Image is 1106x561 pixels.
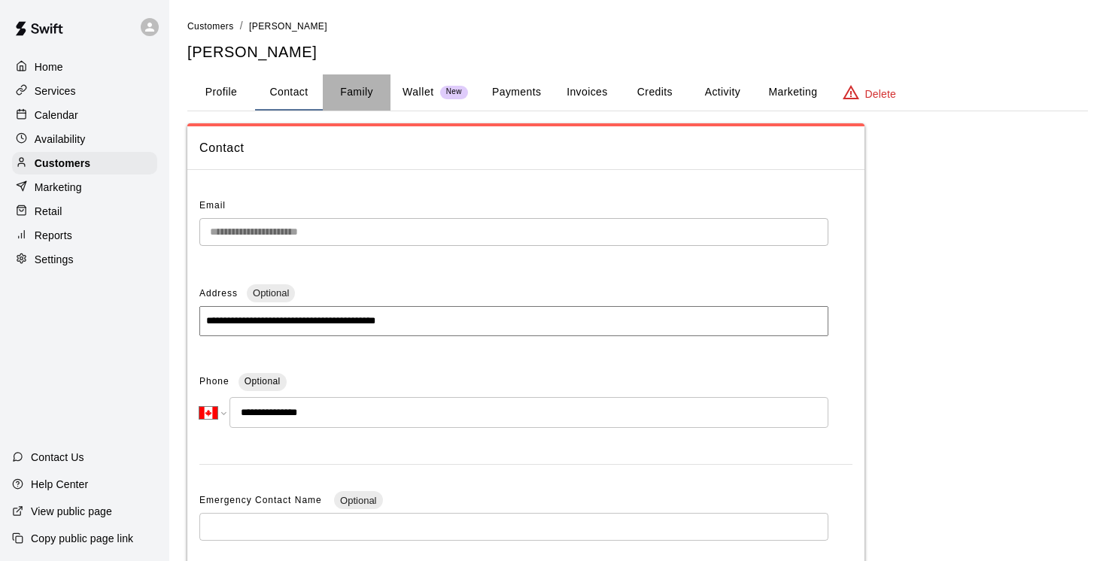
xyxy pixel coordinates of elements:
[35,108,78,123] p: Calendar
[187,21,234,32] span: Customers
[199,200,226,211] span: Email
[12,80,157,102] a: Services
[240,18,243,34] li: /
[12,248,157,271] a: Settings
[35,83,76,99] p: Services
[249,21,327,32] span: [PERSON_NAME]
[35,204,62,219] p: Retail
[323,74,390,111] button: Family
[199,138,852,158] span: Contact
[12,56,157,78] a: Home
[865,86,896,102] p: Delete
[187,18,1088,35] nav: breadcrumb
[440,87,468,97] span: New
[247,287,295,299] span: Optional
[255,74,323,111] button: Contact
[12,224,157,247] a: Reports
[31,531,133,546] p: Copy public page link
[621,74,688,111] button: Credits
[245,376,281,387] span: Optional
[35,180,82,195] p: Marketing
[12,176,157,199] a: Marketing
[31,504,112,519] p: View public page
[187,42,1088,62] h5: [PERSON_NAME]
[199,288,238,299] span: Address
[187,74,255,111] button: Profile
[31,450,84,465] p: Contact Us
[35,59,63,74] p: Home
[12,152,157,174] a: Customers
[12,200,157,223] a: Retail
[199,218,828,246] div: The email of an existing customer can only be changed by the customer themselves at https://book....
[199,370,229,394] span: Phone
[199,495,325,505] span: Emergency Contact Name
[35,252,74,267] p: Settings
[187,20,234,32] a: Customers
[31,477,88,492] p: Help Center
[187,74,1088,111] div: basic tabs example
[12,128,157,150] a: Availability
[35,228,72,243] p: Reports
[480,74,553,111] button: Payments
[12,104,157,126] a: Calendar
[553,74,621,111] button: Invoices
[688,74,756,111] button: Activity
[403,84,434,100] p: Wallet
[35,156,90,171] p: Customers
[756,74,829,111] button: Marketing
[35,132,86,147] p: Availability
[334,495,382,506] span: Optional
